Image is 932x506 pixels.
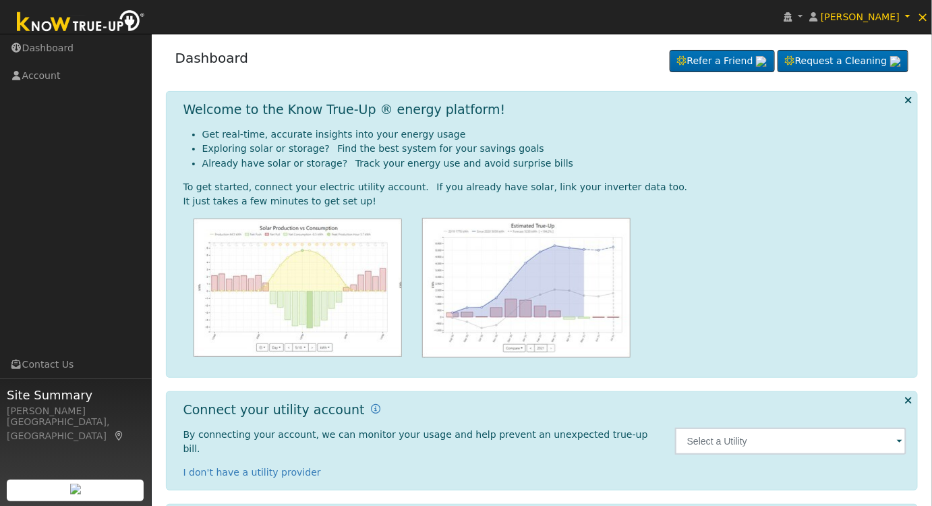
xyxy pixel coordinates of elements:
a: Request a Cleaning [778,50,908,73]
li: Exploring solar or storage? Find the best system for your savings goals [202,142,907,156]
li: Get real-time, accurate insights into your energy usage [202,128,907,142]
a: I don't have a utility provider [183,467,321,478]
img: retrieve [70,484,81,495]
img: retrieve [756,56,767,67]
h1: Welcome to the Know True-Up ® energy platform! [183,102,506,117]
div: It just takes a few minutes to get set up! [183,194,907,208]
span: By connecting your account, we can monitor your usage and help prevent an unexpected true-up bill. [183,429,648,454]
span: Site Summary [7,386,144,404]
a: Refer a Friend [670,50,775,73]
a: Dashboard [175,50,249,66]
div: [PERSON_NAME] [7,404,144,418]
input: Select a Utility [675,428,907,455]
h1: Connect your utility account [183,402,365,418]
span: [PERSON_NAME] [821,11,900,22]
a: Map [113,430,125,441]
img: Know True-Up [10,7,152,38]
div: [GEOGRAPHIC_DATA], [GEOGRAPHIC_DATA] [7,415,144,443]
span: × [917,9,929,25]
div: To get started, connect your electric utility account. If you already have solar, link your inver... [183,180,907,194]
li: Already have solar or storage? Track your energy use and avoid surprise bills [202,157,907,171]
img: retrieve [890,56,901,67]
